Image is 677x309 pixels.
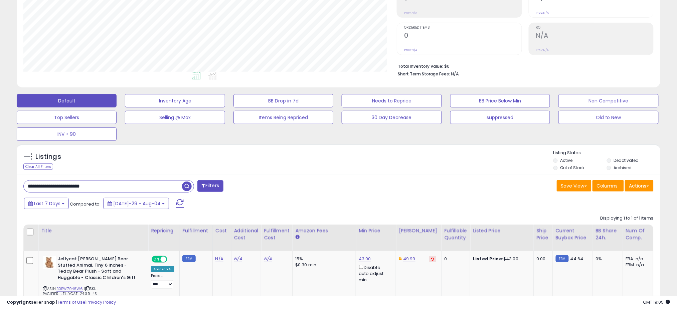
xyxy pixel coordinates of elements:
div: FBM: n/a [626,262,648,268]
label: Active [560,158,573,163]
a: B0BW7946W6 [56,286,83,292]
span: ON [152,257,161,262]
div: Amazon Fees [295,227,353,234]
h2: N/A [536,32,653,41]
small: Prev: N/A [536,11,549,15]
h5: Listings [35,152,61,162]
div: Amazon AI [151,266,174,272]
div: 0 [444,256,465,262]
div: seller snap | | [7,299,116,306]
a: 43.00 [359,256,371,262]
button: Filters [197,180,223,192]
div: Fulfillment Cost [264,227,290,241]
div: $43.00 [473,256,528,262]
span: 44.64 [570,256,583,262]
button: [DATE]-29 - Aug-04 [103,198,169,209]
b: Total Inventory Value: [398,63,443,69]
small: Prev: N/A [404,48,417,52]
span: Ordered Items [404,26,521,30]
button: BB Drop in 7d [233,94,333,107]
div: Fulfillable Quantity [444,227,467,241]
a: 49.99 [403,256,415,262]
div: $0.30 min [295,262,351,268]
a: Privacy Policy [87,299,116,305]
div: 0% [596,256,618,262]
div: 15% [295,256,351,262]
button: suppressed [450,111,550,124]
button: INV > 90 [17,127,117,141]
span: OFF [166,257,177,262]
div: Repricing [151,227,177,234]
p: Listing States: [553,150,660,156]
button: Inventory Age [125,94,225,107]
div: Num of Comp. [626,227,650,241]
span: Columns [597,183,618,189]
label: Archived [614,165,632,171]
span: N/A [451,71,459,77]
a: N/A [215,256,223,262]
button: Actions [625,180,654,192]
div: Current Buybox Price [556,227,590,241]
a: Terms of Use [57,299,86,305]
div: 0.00 [536,256,547,262]
small: FBM [556,255,569,262]
li: $0 [398,62,649,70]
h2: 0 [404,32,521,41]
a: N/A [234,256,242,262]
span: ROI [536,26,653,30]
div: BB Share 24h. [596,227,620,241]
button: Columns [593,180,624,192]
button: Non Competitive [558,94,658,107]
div: Fulfillment [182,227,209,234]
div: [PERSON_NAME] [399,227,439,234]
button: Save View [557,180,591,192]
button: Items Being Repriced [233,111,333,124]
button: Selling @ Max [125,111,225,124]
small: Prev: N/A [536,48,549,52]
label: Out of Stock [560,165,585,171]
button: Default [17,94,117,107]
span: Last 7 Days [34,200,60,207]
b: Jellycat [PERSON_NAME] Bear Stuffed Animal, Tiny 6 inches - Teddy Bear Plush - Soft and Huggable ... [58,256,139,282]
span: [DATE]-29 - Aug-04 [113,200,161,207]
small: FBM [182,255,195,262]
strong: Copyright [7,299,31,305]
button: Top Sellers [17,111,117,124]
div: Disable auto adjust min [359,264,391,283]
div: Displaying 1 to 1 of 1 items [601,215,654,222]
small: Amazon Fees. [295,234,299,240]
div: Listed Price [473,227,531,234]
b: Listed Price: [473,256,503,262]
span: | SKU: PACIFIER_JELLYCAT_24.39_43 [43,286,98,296]
span: 2025-08-12 19:05 GMT [643,299,670,305]
div: Preset: [151,274,174,289]
button: 30 Day Decrease [342,111,442,124]
label: Deactivated [614,158,639,163]
span: Compared to: [70,201,101,207]
div: Ship Price [536,227,550,241]
a: N/A [264,256,272,262]
button: Old to New [558,111,658,124]
div: Clear All Filters [23,164,53,170]
div: Title [41,227,145,234]
div: FBA: n/a [626,256,648,262]
button: Needs to Reprice [342,94,442,107]
button: BB Price Below Min [450,94,550,107]
small: Prev: N/A [404,11,417,15]
div: Cost [215,227,228,234]
div: Additional Cost [234,227,259,241]
b: Short Term Storage Fees: [398,71,450,77]
img: 51K2d0Zwb+L._SL40_.jpg [43,256,56,269]
div: Min Price [359,227,393,234]
button: Last 7 Days [24,198,69,209]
